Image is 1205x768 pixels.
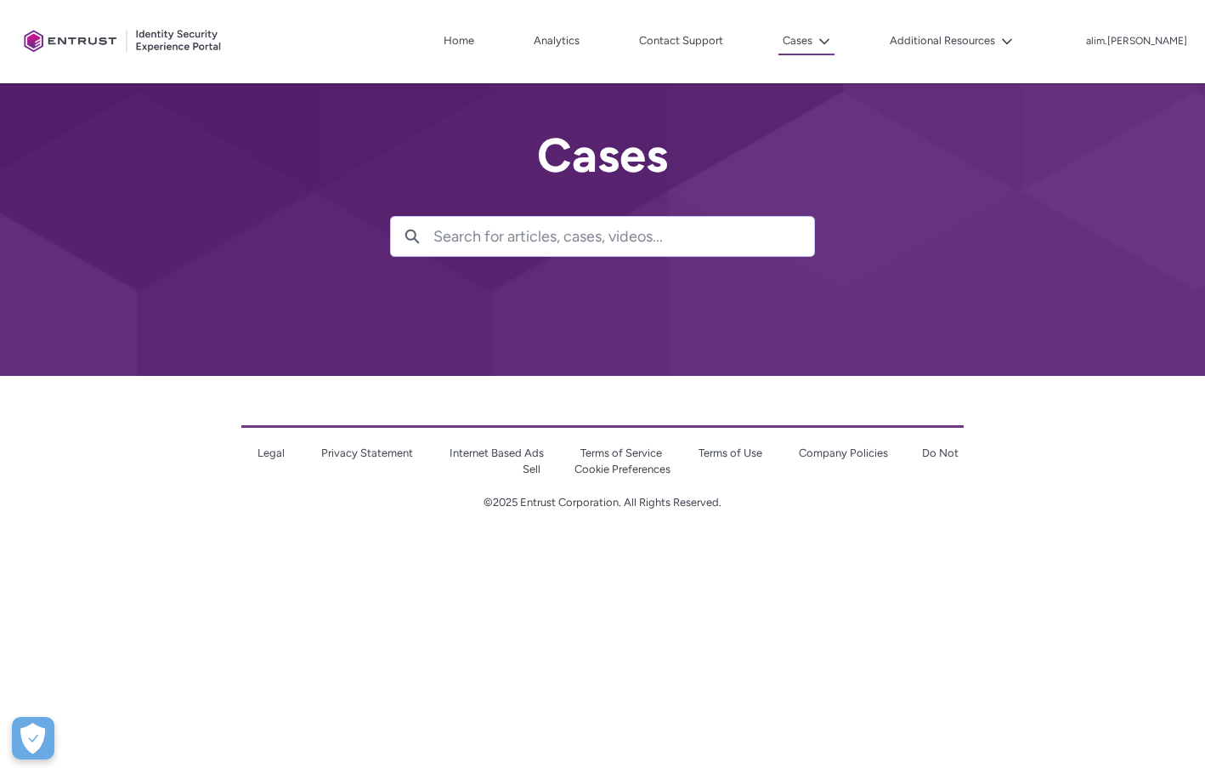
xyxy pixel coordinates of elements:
[799,447,888,459] a: Company Policies
[241,494,965,511] p: ©2025 Entrust Corporation. All Rights Reserved.
[391,217,433,256] button: Search
[778,28,834,55] button: Cases
[321,447,413,459] a: Privacy Statement
[885,28,1017,54] button: Additional Resources
[635,28,727,54] a: Contact Support
[12,717,54,759] button: Open Preferences
[257,447,285,459] a: Legal
[390,129,815,182] h2: Cases
[529,28,584,54] a: Analytics, opens in new tab
[1086,36,1187,48] p: alim.[PERSON_NAME]
[580,447,662,459] a: Terms of Service
[904,509,1205,768] iframe: Qualified Messenger
[1085,31,1188,48] button: User Profile alim.ahmad
[574,463,670,475] a: Cookie Preferences
[699,447,762,459] a: Terms of Use
[433,217,814,256] input: Search for articles, cases, videos...
[439,28,478,54] a: Home
[12,717,54,759] div: Cookie Preferences
[450,447,544,459] a: Internet Based Ads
